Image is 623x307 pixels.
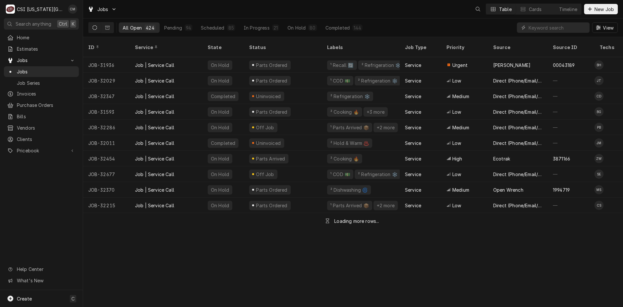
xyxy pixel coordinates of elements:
div: Pending [164,24,182,31]
div: Techs [600,44,615,51]
a: Bills [4,111,79,122]
div: JM [594,138,604,147]
div: Service [405,140,421,147]
span: Pricebook [17,147,66,154]
span: New Job [593,6,615,13]
div: JOB-32347 [83,88,130,104]
div: Labels [327,44,395,51]
div: — [548,88,594,104]
div: Phil Bustamante's Avatar [594,123,604,132]
span: Low [452,171,461,178]
div: Parts Ordered [255,62,288,69]
div: On Hold [210,202,230,209]
button: Search anythingCtrlK [4,18,79,30]
div: — [548,73,594,88]
div: Parts Ordered [255,202,288,209]
div: ² Cooking 🔥 [330,109,360,115]
div: Scheduled [201,24,224,31]
div: SE [594,170,604,179]
div: ² Dishwashing 🌀 [330,186,368,193]
div: On Hold [210,62,230,69]
button: Open search [473,4,483,14]
div: Uninvoiced [255,93,282,100]
button: View [592,22,618,33]
div: In Progress [244,24,270,31]
div: Job | Service Call [135,171,174,178]
div: ¹ COD 💵 [330,171,351,178]
span: Low [452,140,461,147]
div: Direct (Phone/Email/etc.) [493,202,543,209]
div: ¹ Recall 🔄 [330,62,354,69]
span: Invoices [17,90,76,97]
span: Low [452,77,461,84]
div: JOB-32454 [83,151,130,166]
div: Status [249,44,315,51]
span: Low [452,202,461,209]
a: Purchase Orders [4,100,79,110]
a: Go to Jobs [85,4,119,15]
span: Clients [17,136,76,143]
div: On Hold [287,24,306,31]
span: Create [17,296,32,301]
div: JOB-32029 [83,73,130,88]
div: Joshua Marshall's Avatar [594,138,604,147]
div: Job | Service Call [135,93,174,100]
div: Parts Ordered [255,109,288,115]
div: 85 [228,24,234,31]
div: Completed [210,93,236,100]
a: Clients [4,134,79,145]
div: 80 [310,24,315,31]
a: Vendors [4,122,79,133]
a: Jobs [4,66,79,77]
div: +2 more [376,124,395,131]
a: Job Series [4,78,79,88]
div: Job | Service Call [135,202,174,209]
div: Job | Service Call [135,62,174,69]
div: Job | Service Call [135,77,174,84]
div: Parts Ordered [255,77,288,84]
div: Service [405,155,421,162]
div: Source ID [553,44,588,51]
div: Job | Service Call [135,186,174,193]
div: JOB-32677 [83,166,130,182]
div: ² Cooking 🔥 [330,155,360,162]
div: Off Job [255,124,275,131]
span: Ctrl [59,20,67,27]
div: Loading more rows... [334,218,379,224]
div: CSI Kansas City's Avatar [6,5,15,14]
div: Service [135,44,196,51]
div: Service [405,109,421,115]
div: CSI [US_STATE][GEOGRAPHIC_DATA] [17,6,65,13]
div: ² Refrigeration ❄️ [361,62,402,69]
div: C [6,5,15,14]
span: K [72,20,75,27]
div: +3 more [366,109,385,115]
div: 144 [354,24,361,31]
div: Table [499,6,512,13]
div: Brian Gonzalez's Avatar [594,107,604,116]
div: Steve Ethridge's Avatar [594,170,604,179]
div: Completed [325,24,350,31]
div: Open Wrench [493,186,523,193]
div: ID [88,44,123,51]
div: ZW [594,154,604,163]
div: 3871166 [553,155,570,162]
div: JOB-32215 [83,198,130,213]
div: Parts Ordered [255,186,288,193]
span: What's New [17,277,75,284]
div: Ecotrak [493,155,510,162]
span: Jobs [17,57,66,64]
a: Go to Pricebook [4,145,79,156]
div: PB [594,123,604,132]
div: CS [594,201,604,210]
a: Go to Jobs [4,55,79,66]
span: Low [452,109,461,115]
div: Service [405,202,421,209]
div: Direct (Phone/Email/etc.) [493,93,543,100]
div: Service [405,77,421,84]
span: Bills [17,113,76,120]
div: Jimmy Terrell's Avatar [594,76,604,85]
div: On Hold [210,109,230,115]
div: Service [405,124,421,131]
div: Source [493,44,541,51]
